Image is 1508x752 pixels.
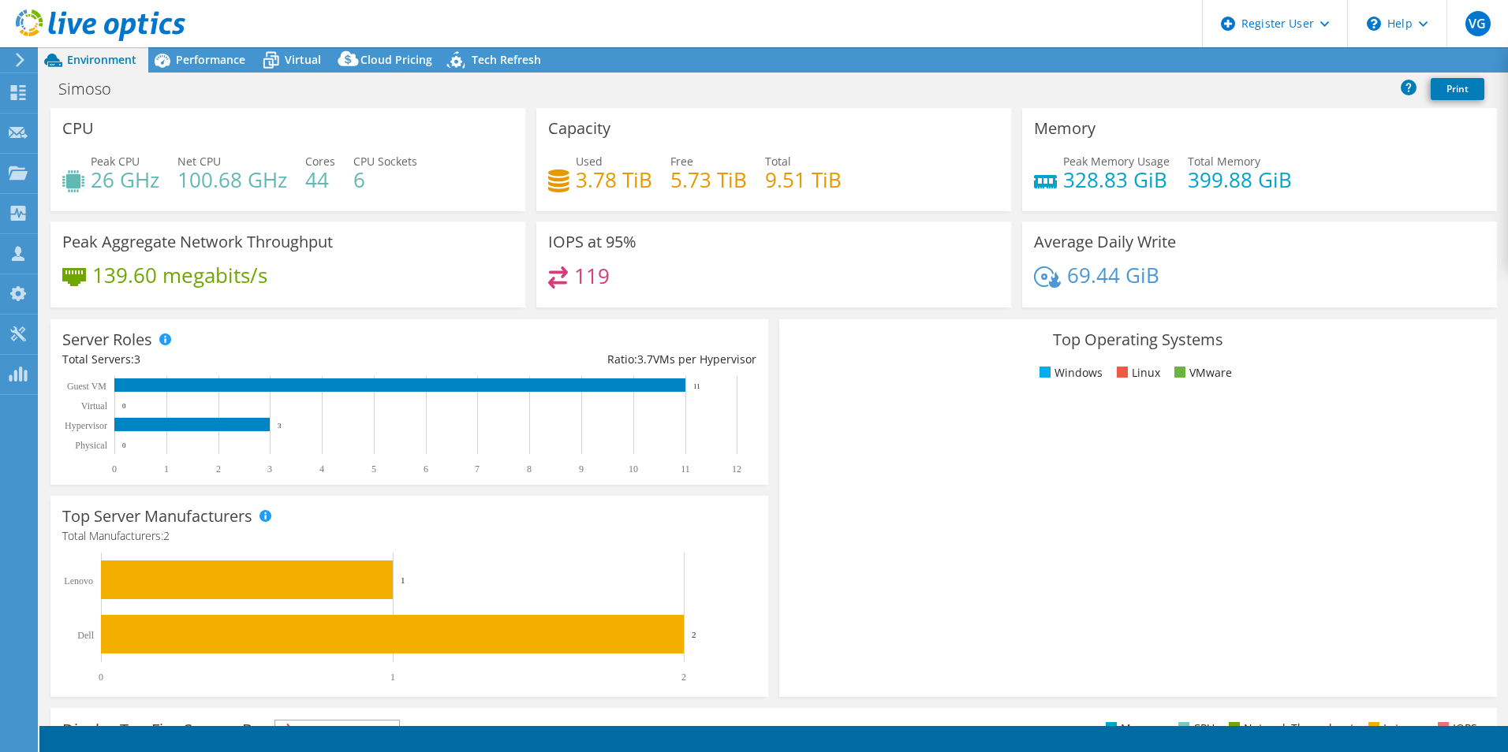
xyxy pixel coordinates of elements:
[692,630,696,639] text: 2
[548,233,636,251] h3: IOPS at 95%
[1434,720,1477,737] li: IOPS
[305,171,335,188] h4: 44
[62,527,756,545] h4: Total Manufacturers:
[122,402,126,410] text: 0
[275,720,399,739] span: IOPS
[91,171,159,188] h4: 26 GHz
[1034,233,1176,251] h3: Average Daily Write
[360,52,432,67] span: Cloud Pricing
[574,267,610,285] h4: 119
[62,508,252,525] h3: Top Server Manufacturers
[353,154,417,169] span: CPU Sockets
[1364,720,1424,737] li: Latency
[472,52,541,67] span: Tech Refresh
[278,422,282,430] text: 3
[1465,11,1491,36] span: VG
[134,352,140,367] span: 3
[1225,720,1354,737] li: Network Throughput
[1188,171,1292,188] h4: 399.88 GiB
[681,672,686,683] text: 2
[1036,364,1103,382] li: Windows
[67,381,106,392] text: Guest VM
[92,266,267,284] h4: 139.60 megabits/s
[353,171,417,188] h4: 6
[1188,154,1260,169] span: Total Memory
[285,52,321,67] span: Virtual
[163,528,170,543] span: 2
[681,463,690,475] text: 11
[409,351,756,368] div: Ratio: VMs per Hypervisor
[122,441,126,449] text: 0
[1113,364,1160,382] li: Linux
[81,400,108,411] text: Virtual
[791,331,1485,348] h3: Top Operating Systems
[62,351,409,368] div: Total Servers:
[51,80,136,98] h1: Simoso
[176,52,245,67] span: Performance
[267,463,272,475] text: 3
[177,171,287,188] h4: 100.68 GHz
[216,463,221,475] text: 2
[1367,17,1381,31] svg: \n
[576,154,603,169] span: Used
[99,672,103,683] text: 0
[1174,720,1215,737] li: CPU
[629,463,638,475] text: 10
[670,154,693,169] span: Free
[576,171,652,188] h4: 3.78 TiB
[164,463,169,475] text: 1
[371,463,376,475] text: 5
[64,575,93,586] text: Lenovo
[765,154,791,169] span: Total
[62,120,94,137] h3: CPU
[670,171,747,188] h4: 5.73 TiB
[1067,266,1159,284] h4: 69.44 GiB
[305,154,335,169] span: Cores
[765,171,842,188] h4: 9.51 TiB
[319,463,324,475] text: 4
[1063,171,1170,188] h4: 328.83 GiB
[693,382,700,390] text: 11
[65,420,107,431] text: Hypervisor
[62,233,333,251] h3: Peak Aggregate Network Throughput
[579,463,584,475] text: 9
[475,463,480,475] text: 7
[732,463,741,475] text: 12
[67,52,136,67] span: Environment
[77,630,94,641] text: Dell
[112,463,117,475] text: 0
[424,463,428,475] text: 6
[1034,120,1096,137] h3: Memory
[62,331,152,348] h3: Server Roles
[1102,720,1164,737] li: Memory
[548,120,610,137] h3: Capacity
[75,440,107,451] text: Physical
[401,575,405,585] text: 1
[1170,364,1232,382] li: VMware
[637,352,653,367] span: 3.7
[1063,154,1170,169] span: Peak Memory Usage
[1431,78,1484,100] a: Print
[91,154,140,169] span: Peak CPU
[390,672,395,683] text: 1
[177,154,221,169] span: Net CPU
[527,463,532,475] text: 8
